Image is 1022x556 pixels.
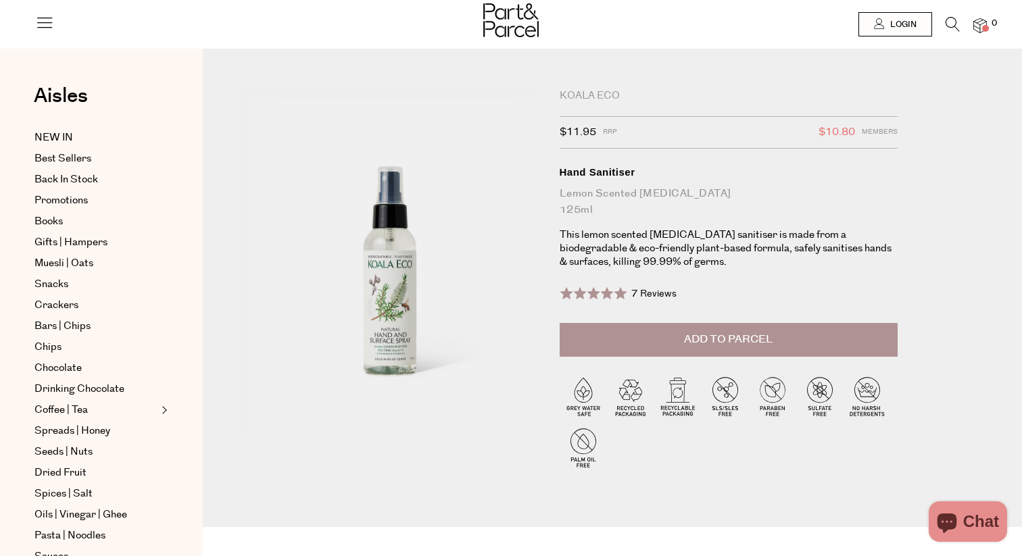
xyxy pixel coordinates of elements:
span: Login [887,19,917,30]
span: Books [34,213,63,230]
img: P_P-ICONS-Live_Bec_V11_Grey_Water_Safe.svg [560,372,607,420]
span: Snacks [34,276,68,293]
a: Aisles [34,86,88,120]
span: Crackers [34,297,78,313]
a: Oils | Vinegar | Ghee [34,507,157,523]
a: Dried Fruit [34,465,157,481]
span: Chocolate [34,360,82,376]
img: Hand Sanitiser [243,89,539,438]
img: P_P-ICONS-Live_Bec_V11_Recyclable_Packaging.svg [654,372,702,420]
a: Coffee | Tea [34,402,157,418]
button: Expand/Collapse Coffee | Tea [158,402,168,418]
span: Aisles [34,81,88,111]
div: Koala Eco [560,89,898,103]
span: Pasta | Noodles [34,528,105,544]
span: Best Sellers [34,151,91,167]
a: Pasta | Noodles [34,528,157,544]
span: Gifts | Hampers [34,234,107,251]
a: Crackers [34,297,157,313]
a: Chips [34,339,157,355]
a: Gifts | Hampers [34,234,157,251]
img: Part&Parcel [483,3,539,37]
span: Dried Fruit [34,465,87,481]
span: Add to Parcel [684,332,773,347]
img: P_P-ICONS-Live_Bec_V11_Palm_Oil_Free.svg [560,424,607,471]
span: Drinking Chocolate [34,381,124,397]
a: Muesli | Oats [34,255,157,272]
a: Back In Stock [34,172,157,188]
a: Best Sellers [34,151,157,167]
button: Add to Parcel [560,323,898,357]
span: $10.80 [819,124,855,141]
div: Hand Sanitiser [560,166,898,179]
a: Bars | Chips [34,318,157,334]
span: 0 [988,18,1000,30]
span: Members [862,124,898,141]
a: Promotions [34,193,157,209]
span: Coffee | Tea [34,402,88,418]
span: Seeds | Nuts [34,444,93,460]
a: Snacks [34,276,157,293]
a: 0 [973,18,987,32]
a: Drinking Chocolate [34,381,157,397]
span: Muesli | Oats [34,255,93,272]
a: Books [34,213,157,230]
span: Promotions [34,193,88,209]
inbox-online-store-chat: Shopify online store chat [925,501,1011,545]
a: Spices | Salt [34,486,157,502]
span: Spices | Salt [34,486,93,502]
img: P_P-ICONS-Live_Bec_V11_Sulfate_Free.svg [796,372,844,420]
span: $11.95 [560,124,596,141]
a: Spreads | Honey [34,423,157,439]
a: Seeds | Nuts [34,444,157,460]
a: Login [858,12,932,36]
img: P_P-ICONS-Live_Bec_V11_No_Harsh_Detergents.svg [844,372,891,420]
img: P_P-ICONS-Live_Bec_V11_SLS-SLES_Free.svg [702,372,749,420]
span: Chips [34,339,62,355]
span: Oils | Vinegar | Ghee [34,507,127,523]
span: Spreads | Honey [34,423,110,439]
a: Chocolate [34,360,157,376]
span: 7 Reviews [631,287,677,301]
p: This lemon scented [MEDICAL_DATA] sanitiser is made from a biodegradable & eco-friendly plant-bas... [560,228,898,269]
span: NEW IN [34,130,73,146]
a: NEW IN [34,130,157,146]
span: Back In Stock [34,172,98,188]
span: RRP [603,124,617,141]
img: P_P-ICONS-Live_Bec_V11_Paraben_Free.svg [749,372,796,420]
span: Bars | Chips [34,318,91,334]
img: P_P-ICONS-Live_Bec_V11_Recycle_Packaging.svg [607,372,654,420]
div: Lemon Scented [MEDICAL_DATA] 125ml [560,186,898,218]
